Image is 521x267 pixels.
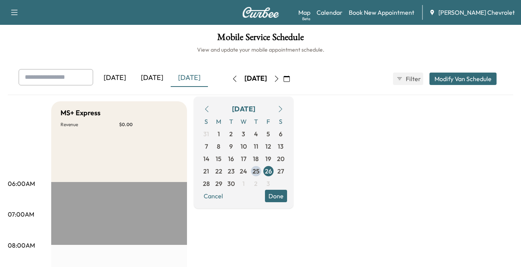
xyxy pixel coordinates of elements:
span: 24 [240,166,247,176]
span: 2 [254,179,258,188]
span: 21 [203,166,209,176]
span: Filter [406,74,420,83]
p: 06:00AM [8,179,35,188]
span: 29 [215,179,222,188]
span: 1 [242,179,245,188]
button: Cancel [200,190,227,202]
span: 12 [265,142,271,151]
p: 08:00AM [8,241,35,250]
span: S [275,115,287,128]
span: 4 [254,129,258,139]
span: 25 [253,166,260,176]
span: 7 [205,142,208,151]
p: $ 0.00 [119,121,178,128]
span: 23 [228,166,235,176]
div: [DATE] [232,104,255,114]
span: [PERSON_NAME] Chevrolet [438,8,515,17]
p: 07:00AM [8,210,34,219]
span: T [225,115,237,128]
span: 9 [229,142,233,151]
a: MapBeta [298,8,310,17]
p: Revenue [61,121,119,128]
span: 3 [267,179,270,188]
span: S [200,115,213,128]
span: 3 [242,129,245,139]
span: F [262,115,275,128]
span: 6 [279,129,282,139]
div: [DATE] [133,69,171,87]
h6: View and update your mobile appointment schedule. [8,46,513,54]
span: T [250,115,262,128]
span: 14 [203,154,209,163]
a: Calendar [317,8,343,17]
span: 20 [277,154,284,163]
span: 28 [203,179,210,188]
span: 27 [277,166,284,176]
span: 19 [265,154,271,163]
button: Modify Van Schedule [429,73,497,85]
button: Filter [393,73,423,85]
span: 22 [215,166,222,176]
span: 1 [218,129,220,139]
span: 10 [241,142,247,151]
div: [DATE] [244,74,267,83]
span: 2 [229,129,233,139]
span: 5 [267,129,270,139]
div: Beta [302,16,310,22]
span: 17 [241,154,246,163]
span: 16 [228,154,234,163]
span: 13 [278,142,284,151]
div: [DATE] [96,69,133,87]
span: 18 [253,154,259,163]
span: W [237,115,250,128]
span: 30 [227,179,235,188]
span: 31 [203,129,209,139]
h1: Mobile Service Schedule [8,33,513,46]
h5: MS+ Express [61,107,100,118]
span: M [213,115,225,128]
img: Curbee Logo [242,7,279,18]
span: 15 [216,154,222,163]
button: Done [265,190,287,202]
div: [DATE] [171,69,208,87]
span: 8 [217,142,220,151]
span: 26 [265,166,272,176]
span: 11 [254,142,258,151]
a: Book New Appointment [349,8,414,17]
